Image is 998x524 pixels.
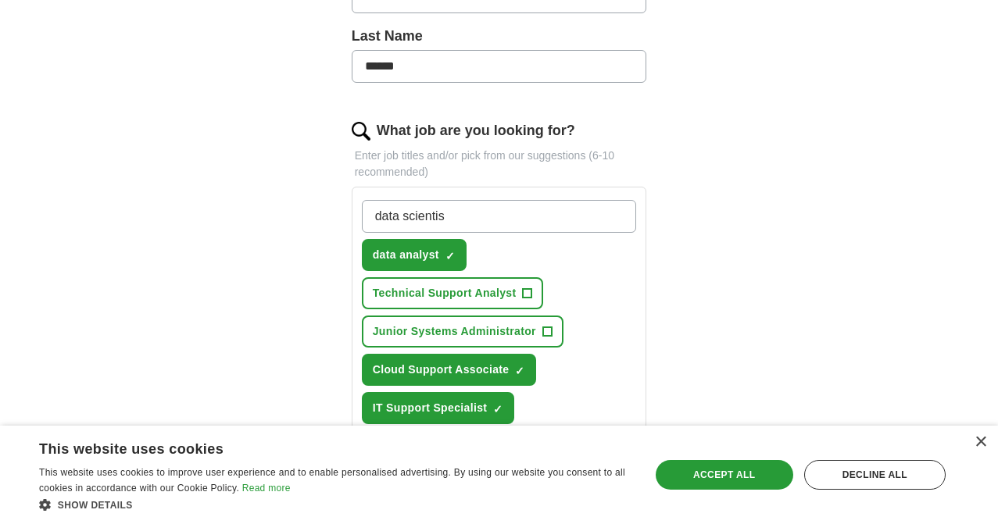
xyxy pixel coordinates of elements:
[352,122,370,141] img: search.png
[39,497,632,512] div: Show details
[362,315,563,348] button: Junior Systems Administrator
[352,26,647,47] label: Last Name
[362,239,467,271] button: data analyst✓
[975,437,986,448] div: Close
[242,483,291,494] a: Read more, opens a new window
[58,500,133,511] span: Show details
[377,120,575,141] label: What job are you looking for?
[373,285,517,301] span: Technical Support Analyst
[515,365,524,377] span: ✓
[362,392,515,424] button: IT Support Specialist✓
[362,200,637,233] input: Type a job title and press enter
[373,323,536,340] span: Junior Systems Administrator
[656,460,793,490] div: Accept all
[804,460,946,490] div: Decline all
[373,400,488,416] span: IT Support Specialist
[352,148,647,180] p: Enter job titles and/or pick from our suggestions (6-10 recommended)
[445,250,455,262] span: ✓
[362,354,537,386] button: Cloud Support Associate✓
[39,467,625,494] span: This website uses cookies to improve user experience and to enable personalised advertising. By u...
[39,435,593,458] div: This website uses cookies
[362,277,544,309] button: Technical Support Analyst
[373,362,510,378] span: Cloud Support Associate
[373,247,439,263] span: data analyst
[493,403,503,415] span: ✓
